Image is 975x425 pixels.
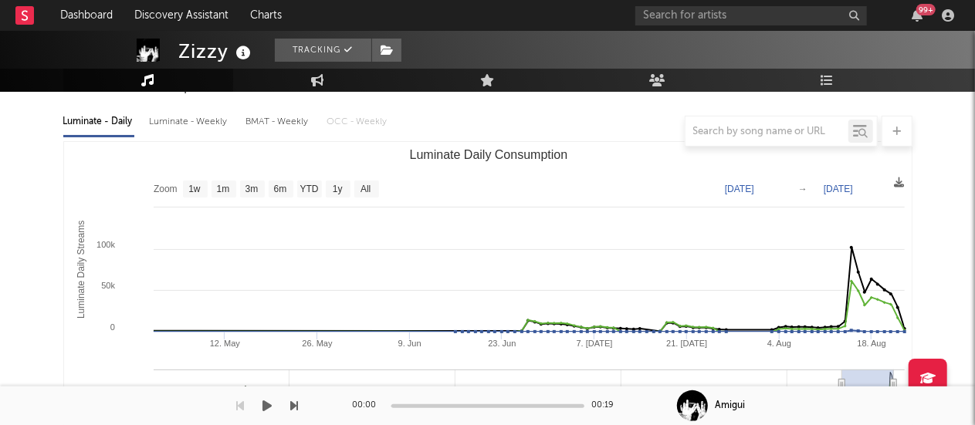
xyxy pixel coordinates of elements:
div: Luminate - Weekly [150,109,231,135]
text: 3m [245,184,258,195]
text: → [798,184,807,194]
div: 00:00 [353,396,384,415]
text: 18. Aug [857,339,885,348]
text: 23. Jun [488,339,516,348]
div: Luminate - Daily [63,109,134,135]
text: [DATE] [824,184,853,194]
div: 99 + [916,4,936,15]
text: 1m [216,184,229,195]
text: 50k [101,281,115,290]
text: 6m [273,184,286,195]
input: Search by song name or URL [686,126,848,138]
div: 00:19 [592,396,623,415]
text: Zoom [154,184,178,195]
text: All [361,184,371,195]
text: 21. [DATE] [666,339,707,348]
div: Zizzy [179,39,256,64]
text: 0 [110,322,114,332]
div: BMAT - Weekly [246,109,312,135]
button: 99+ [912,9,923,22]
input: Search for artists [635,6,867,25]
text: 100k [96,240,115,249]
text: 7. [DATE] [576,339,612,348]
text: 1w [188,184,201,195]
text: Luminate Daily Streams [75,221,86,319]
text: Luminate Daily Consumption [409,148,567,161]
button: Tracking [275,39,371,62]
text: [DATE] [725,184,754,194]
text: 4. Aug [767,339,790,348]
text: 1y [332,184,342,195]
text: YTD [300,184,318,195]
text: 9. Jun [398,339,421,348]
text: 26. May [302,339,333,348]
div: Amigui [716,399,746,413]
text: 12. May [209,339,240,348]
